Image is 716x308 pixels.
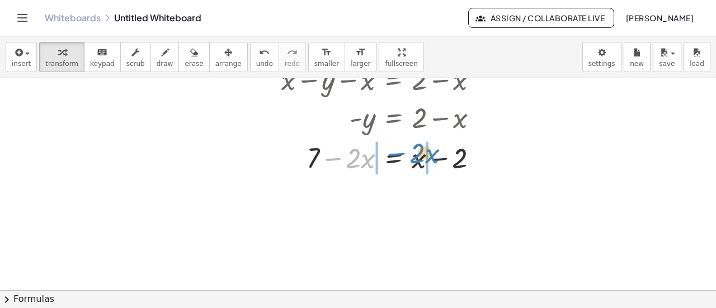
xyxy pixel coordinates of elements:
a: Whiteboards [45,12,101,23]
button: settings [582,42,621,72]
button: keyboardkeypad [84,42,121,72]
span: erase [185,60,203,68]
span: undo [256,60,273,68]
span: transform [45,60,78,68]
button: format_sizesmaller [308,42,345,72]
button: erase [178,42,209,72]
span: Assign / Collaborate Live [478,13,605,23]
i: redo [287,46,298,59]
span: keypad [90,60,115,68]
button: arrange [209,42,248,72]
button: new [624,42,651,72]
i: format_size [321,46,332,59]
button: scrub [120,42,151,72]
button: draw [150,42,180,72]
button: insert [6,42,37,72]
span: [PERSON_NAME] [625,13,694,23]
button: transform [39,42,84,72]
span: fullscreen [385,60,417,68]
button: Assign / Collaborate Live [468,8,614,28]
button: format_sizelarger [345,42,376,72]
span: save [659,60,675,68]
span: draw [157,60,173,68]
span: settings [588,60,615,68]
i: undo [259,46,270,59]
button: fullscreen [379,42,423,72]
span: insert [12,60,31,68]
span: smaller [314,60,339,68]
span: new [630,60,644,68]
span: load [690,60,704,68]
button: redoredo [279,42,306,72]
span: larger [351,60,370,68]
span: redo [285,60,300,68]
button: undoundo [250,42,279,72]
i: keyboard [97,46,107,59]
button: Toggle navigation [13,9,31,27]
span: scrub [126,60,145,68]
button: load [684,42,710,72]
button: save [653,42,681,72]
span: arrange [215,60,242,68]
i: format_size [355,46,366,59]
button: [PERSON_NAME] [616,8,703,28]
